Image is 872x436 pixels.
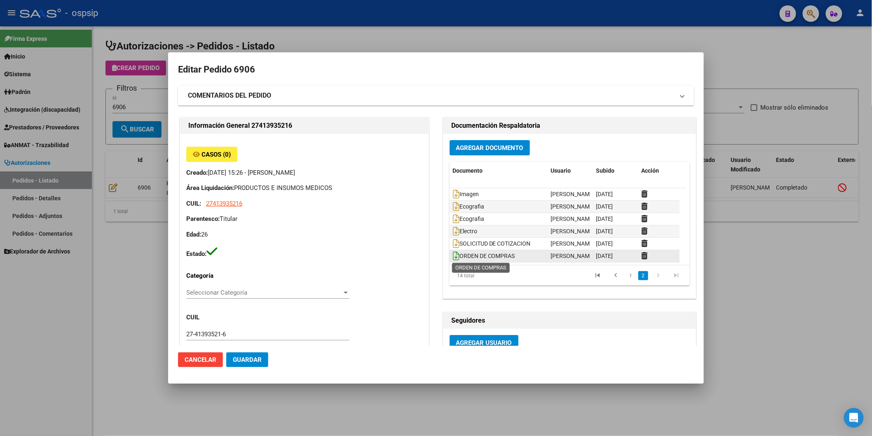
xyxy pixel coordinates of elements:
datatable-header-cell: Subido [593,162,638,180]
button: Agregar Documento [450,140,530,155]
strong: Área Liquidación: [186,184,234,192]
strong: Parentesco: [186,215,220,223]
div: Open Intercom Messenger [844,408,864,428]
datatable-header-cell: Usuario [548,162,593,180]
span: Ecografia [453,216,484,222]
span: [DATE] [596,191,613,197]
strong: CUIL: [186,200,201,207]
span: Subido [596,167,615,174]
a: go to previous page [608,271,624,280]
p: 26 [186,230,422,239]
span: Guardar [233,356,262,363]
h2: Documentación Respaldatoria [452,121,688,131]
span: [PERSON_NAME] [551,240,595,247]
span: Documento [453,167,483,174]
span: Casos (0) [202,151,231,158]
p: CUIL [186,313,257,322]
span: SOLICITUD DE COTIZACION [453,240,531,247]
a: 2 [638,271,648,280]
span: [DATE] [596,240,613,247]
strong: Creado: [186,169,208,176]
span: Agregar Documento [456,144,523,152]
a: go to first page [590,271,605,280]
span: [PERSON_NAME] [551,203,595,210]
button: Agregar Usuario [450,335,518,350]
span: Ecografia [453,203,484,210]
strong: Edad: [186,231,201,238]
span: ORDEN DE COMPRAS [453,253,515,259]
a: 1 [626,271,636,280]
a: go to last page [669,271,684,280]
button: Casos (0) [186,147,237,162]
span: [PERSON_NAME] [551,216,595,222]
mat-expansion-panel-header: COMENTARIOS DEL PEDIDO [178,86,694,105]
h2: Seguidores [452,316,688,326]
button: Cancelar [178,352,223,367]
span: 27413935216 [206,200,242,207]
datatable-header-cell: Documento [450,162,548,180]
a: go to next page [651,271,666,280]
span: Imagen [453,191,479,197]
p: PRODUCTOS E INSUMOS MEDICOS [186,183,422,193]
li: page 2 [637,269,649,283]
strong: COMENTARIOS DEL PEDIDO [188,91,271,101]
div: 14 total [450,265,497,286]
span: Electro [453,228,477,234]
strong: Estado: [186,250,206,258]
h2: Información General 27413935216 [188,121,420,131]
span: Acción [642,167,659,174]
span: [DATE] [596,203,613,210]
li: page 1 [625,269,637,283]
span: Cancelar [185,356,216,363]
p: [DATE] 15:26 - [PERSON_NAME] [186,168,422,178]
span: Agregar Usuario [456,339,512,347]
button: Guardar [226,352,268,367]
span: [DATE] [596,216,613,222]
p: Titular [186,214,422,224]
span: Seleccionar Categoría [186,289,342,296]
datatable-header-cell: Acción [638,162,680,180]
span: Usuario [551,167,571,174]
span: [PERSON_NAME] [551,228,595,234]
span: [PERSON_NAME] [551,253,595,259]
span: [PERSON_NAME] [551,191,595,197]
h2: Editar Pedido 6906 [178,62,694,77]
span: [DATE] [596,253,613,259]
p: Categoría [186,271,257,281]
span: [DATE] [596,228,613,234]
